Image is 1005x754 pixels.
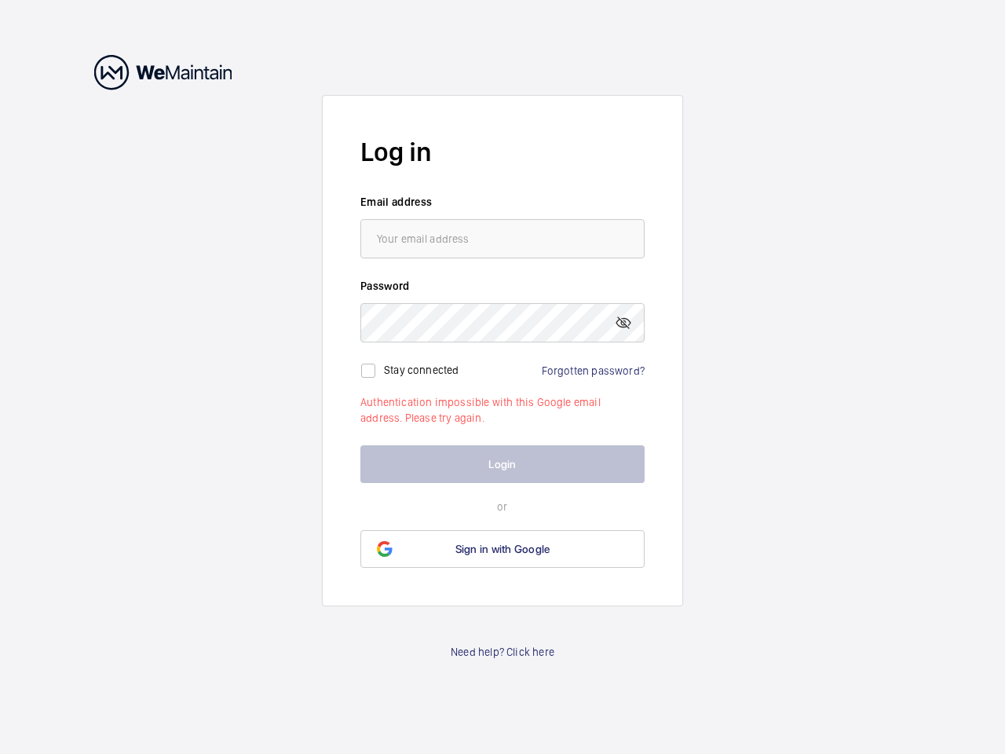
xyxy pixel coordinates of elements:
[542,364,645,377] a: Forgotten password?
[360,394,645,426] p: Authentication impossible with this Google email address. Please try again.
[360,194,645,210] label: Email address
[451,644,554,660] a: Need help? Click here
[384,363,459,375] label: Stay connected
[360,134,645,170] h2: Log in
[360,278,645,294] label: Password
[360,219,645,258] input: Your email address
[360,499,645,514] p: or
[455,543,550,555] span: Sign in with Google
[360,445,645,483] button: Login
